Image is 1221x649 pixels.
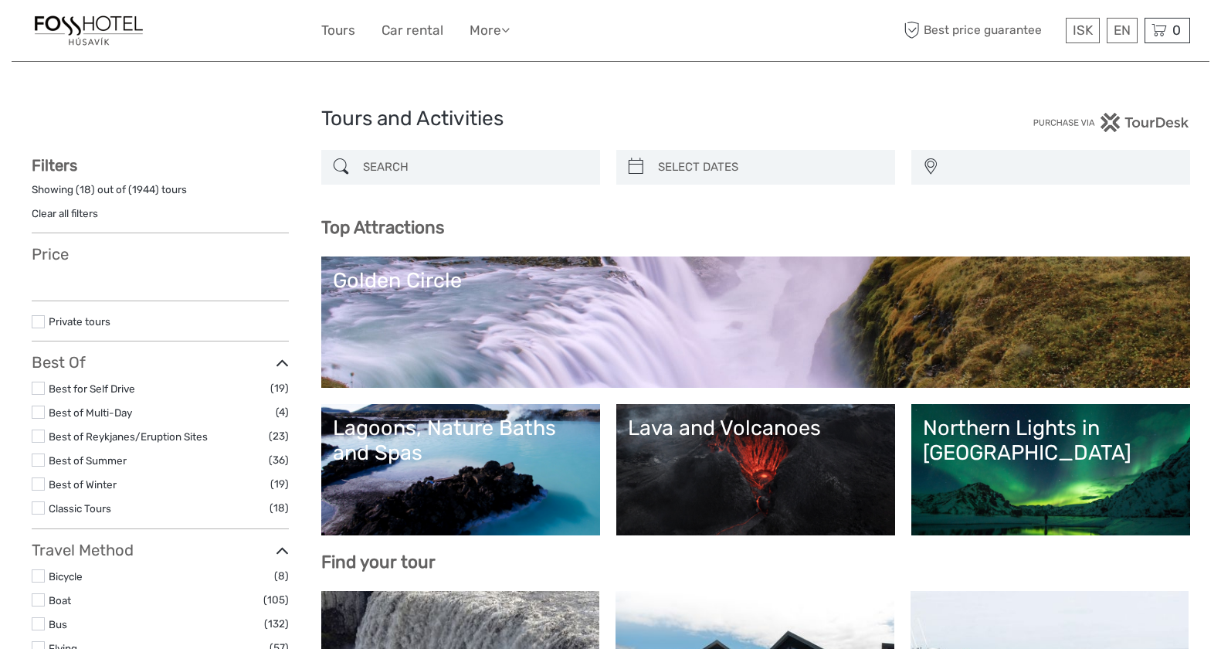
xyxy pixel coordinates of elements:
[321,107,900,131] h1: Tours and Activities
[900,18,1062,43] span: Best price guarantee
[32,245,289,263] h3: Price
[270,475,289,493] span: (19)
[923,416,1179,524] a: Northern Lights in [GEOGRAPHIC_DATA]
[274,567,289,585] span: (8)
[276,403,289,421] span: (4)
[32,156,77,175] strong: Filters
[333,416,588,524] a: Lagoons, Nature Baths and Spas
[652,154,887,181] input: SELECT DATES
[382,19,443,42] a: Car rental
[1033,113,1189,132] img: PurchaseViaTourDesk.png
[32,207,98,219] a: Clear all filters
[263,591,289,609] span: (105)
[333,268,1179,376] a: Golden Circle
[270,499,289,517] span: (18)
[32,353,289,372] h3: Best Of
[32,541,289,559] h3: Travel Method
[1073,22,1093,38] span: ISK
[357,154,592,181] input: SEARCH
[49,382,135,395] a: Best for Self Drive
[470,19,510,42] a: More
[923,416,1179,466] div: Northern Lights in [GEOGRAPHIC_DATA]
[321,552,436,573] b: Find your tour
[270,379,289,397] span: (19)
[49,502,111,515] a: Classic Tours
[49,594,71,607] a: Boat
[333,268,1179,293] div: Golden Circle
[49,478,117,491] a: Best of Winter
[49,454,127,467] a: Best of Summer
[321,19,355,42] a: Tours
[333,416,588,466] div: Lagoons, Nature Baths and Spas
[132,182,155,197] label: 1944
[80,182,91,197] label: 18
[49,618,67,630] a: Bus
[264,615,289,633] span: (132)
[269,427,289,445] span: (23)
[49,315,110,328] a: Private tours
[1107,18,1138,43] div: EN
[628,416,884,524] a: Lava and Volcanoes
[49,570,83,583] a: Bicycle
[32,182,289,206] div: Showing ( ) out of ( ) tours
[321,217,444,238] b: Top Attractions
[628,416,884,440] div: Lava and Volcanoes
[49,430,208,443] a: Best of Reykjanes/Eruption Sites
[49,406,132,419] a: Best of Multi-Day
[1170,22,1183,38] span: 0
[32,12,146,49] img: 1330-f5917f26-f8de-4a6f-81e9-1a2afbf85b40_logo_small.jpg
[269,451,289,469] span: (36)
